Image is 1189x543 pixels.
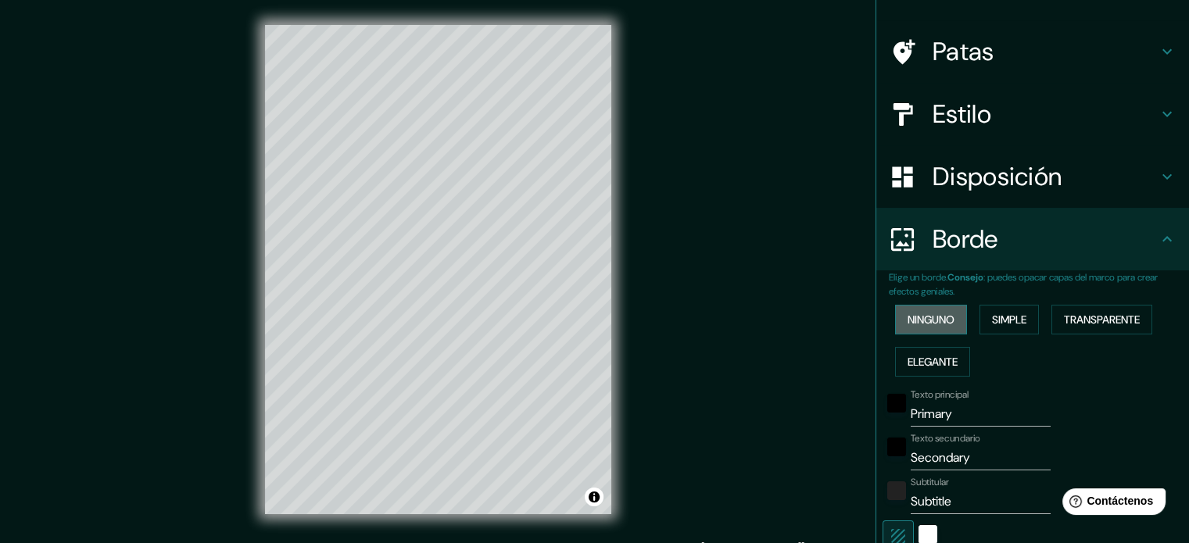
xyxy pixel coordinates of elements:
div: Patas [876,20,1189,83]
font: : puedes opacar capas del marco para crear efectos geniales. [889,271,1158,298]
button: negro [887,438,906,456]
font: Estilo [933,98,991,130]
button: Ninguno [895,305,967,334]
font: Texto secundario [911,432,980,445]
font: Elegante [908,355,958,369]
font: Consejo [947,271,983,284]
font: Subtitular [911,476,949,488]
button: Elegante [895,347,970,377]
iframe: Lanzador de widgets de ayuda [1050,482,1172,526]
div: Borde [876,208,1189,270]
button: negro [887,394,906,413]
font: Simple [992,313,1026,327]
font: Transparente [1064,313,1140,327]
font: Patas [933,35,994,68]
button: Simple [979,305,1039,334]
button: Transparente [1051,305,1152,334]
div: Disposición [876,145,1189,208]
font: Elige un borde. [889,271,947,284]
font: Disposición [933,160,1062,193]
font: Texto principal [911,388,969,401]
font: Borde [933,223,998,255]
div: Estilo [876,83,1189,145]
button: color-222222 [887,481,906,500]
button: Activar o desactivar atribución [585,488,603,506]
font: Ninguno [908,313,954,327]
